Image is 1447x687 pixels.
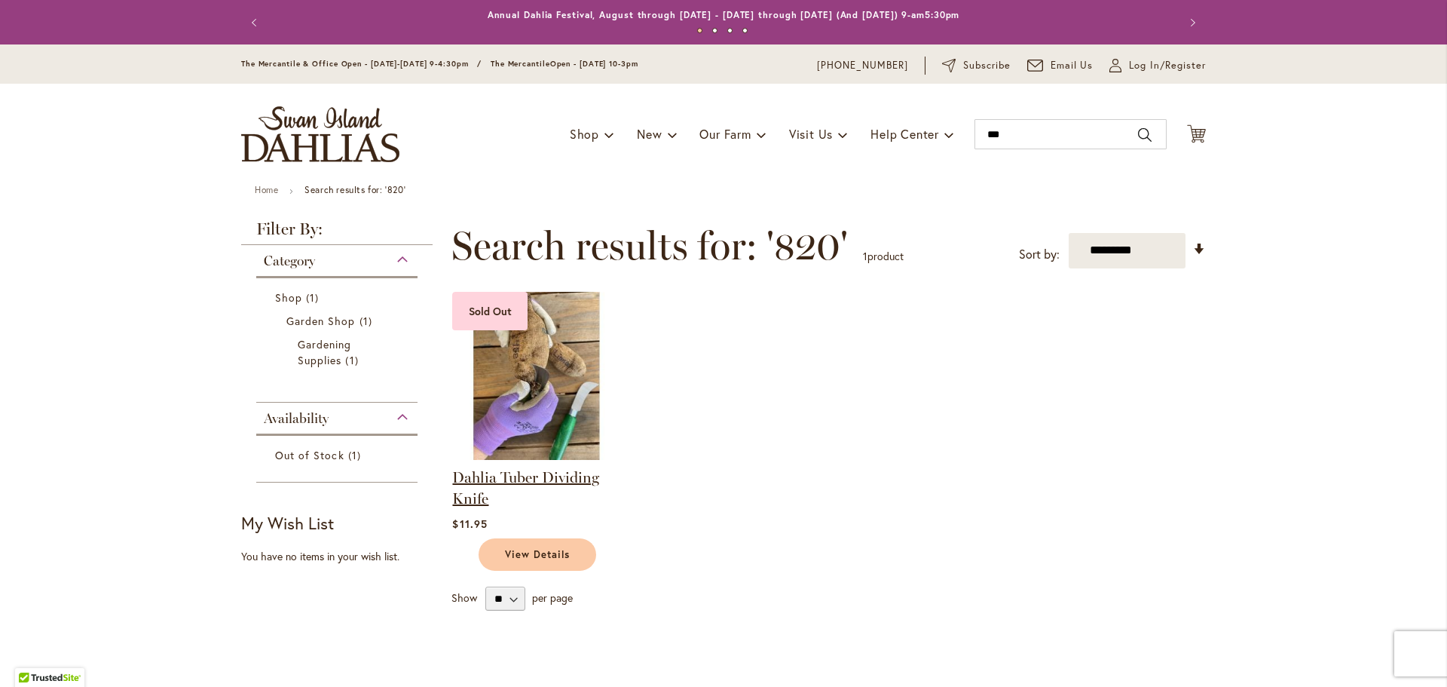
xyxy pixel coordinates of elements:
span: Log In/Register [1129,58,1206,73]
span: Shop [275,290,302,305]
span: $11.95 [452,517,487,531]
span: The Mercantile & Office Open - [DATE]-[DATE] 9-4:30pm / The Mercantile [241,59,550,69]
p: product [863,244,904,268]
a: Gardening Supplies [298,336,380,368]
a: Annual Dahlia Festival, August through [DATE] - [DATE] through [DATE] (And [DATE]) 9-am5:30pm [488,9,960,20]
a: Log In/Register [1109,58,1206,73]
button: 3 of 4 [727,28,733,33]
span: Availability [264,410,329,427]
strong: My Wish List [241,512,334,534]
a: Out of Stock 1 [275,447,402,463]
a: Shop [275,290,402,305]
span: Category [264,253,315,269]
a: Dahlia Tuber Dividing Knife [452,468,599,508]
iframe: Launch Accessibility Center [11,633,54,676]
span: Email Us [1051,58,1094,73]
span: 1 [306,290,323,305]
span: per page [532,590,573,605]
strong: Filter By: [241,221,433,245]
span: New [637,126,662,142]
div: Sold Out [452,292,528,330]
span: Subscribe [963,58,1011,73]
span: 1 [359,313,376,329]
a: View Details [479,538,596,571]
button: Previous [241,8,271,38]
button: 4 of 4 [742,28,748,33]
button: Next [1176,8,1206,38]
span: Garden Shop [286,314,356,328]
span: 1 [345,352,362,368]
a: [PHONE_NUMBER] [817,58,908,73]
span: Visit Us [789,126,833,142]
span: 1 [863,249,867,263]
span: Search results for: '820' [451,223,848,268]
a: Subscribe [942,58,1011,73]
span: View Details [505,548,570,561]
span: Help Center [870,126,939,142]
a: Dahlia Tuber Dividing Knife Sold Out [452,449,620,463]
strong: Search results for: '820' [304,184,405,195]
span: Shop [570,126,599,142]
span: Show [451,590,477,605]
label: Sort by: [1019,241,1060,268]
a: Email Us [1027,58,1094,73]
span: 1 [348,447,365,463]
a: store logo [241,106,399,162]
span: Out of Stock [275,448,344,462]
a: Garden Shop [286,313,391,329]
span: Open - [DATE] 10-3pm [550,59,638,69]
button: 1 of 4 [697,28,702,33]
button: 2 of 4 [712,28,717,33]
span: Our Farm [699,126,751,142]
div: You have no items in your wish list. [241,549,442,564]
img: Dahlia Tuber Dividing Knife [452,292,620,460]
a: Home [255,184,278,195]
span: Gardening Supplies [298,337,351,367]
